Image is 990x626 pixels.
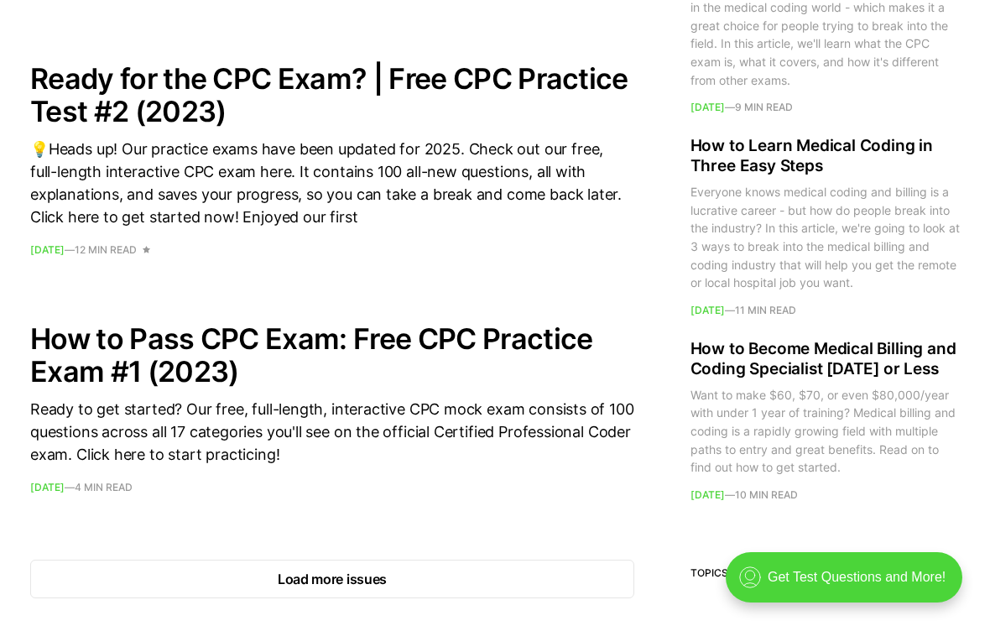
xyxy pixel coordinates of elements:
span: 4 min read [75,483,133,493]
h2: How to Learn Medical Coding in Three Easy Steps [690,136,960,176]
time: [DATE] [30,243,65,256]
a: How to Learn Medical Coding in Three Easy Steps Everyone knows medical coding and billing is a lu... [690,136,960,316]
button: Load more issues [30,560,634,598]
footer: — [30,483,634,493]
h2: How to Become Medical Billing and Coding Specialist [DATE] or Less [690,339,960,379]
time: [DATE] [690,304,725,316]
div: Ready to get started? Our free, full-length, interactive CPC mock exam consists of 100 questions ... [30,398,634,466]
h2: How to Pass CPC Exam: Free CPC Practice Exam #1 (2023) [30,322,634,388]
time: [DATE] [690,488,725,501]
a: Ready for the CPC Exam? | Free CPC Practice Test #2 (2023) 💡Heads up! Our practice exams have bee... [30,62,634,255]
span: 9 min read [735,102,793,112]
time: [DATE] [690,101,725,113]
span: 10 min read [735,490,798,500]
a: How to Become Medical Billing and Coding Specialist [DATE] or Less Want to make $60, $70, or even... [690,339,960,500]
div: Want to make $60, $70, or even $80,000/year with under 1 year of training? Medical billing and co... [690,385,960,476]
div: Everyone knows medical coding and billing is a lucrative career - but how do people break into th... [690,183,960,292]
time: [DATE] [30,481,65,493]
footer: — [690,102,960,112]
footer: — [30,245,634,255]
a: How to Pass CPC Exam: Free CPC Practice Exam #1 (2023) Ready to get started? Our free, full-lengt... [30,322,634,493]
span: 11 min read [735,305,796,316]
div: 💡Heads up! Our practice exams have been updated for 2025. Check out our free, full-length interac... [30,138,634,228]
h3: Topics [690,567,960,579]
footer: — [690,305,960,316]
footer: — [690,490,960,500]
span: 12 min read [75,245,137,255]
h2: Ready for the CPC Exam? | Free CPC Practice Test #2 (2023) [30,62,634,128]
iframe: portal-trigger [711,544,990,626]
